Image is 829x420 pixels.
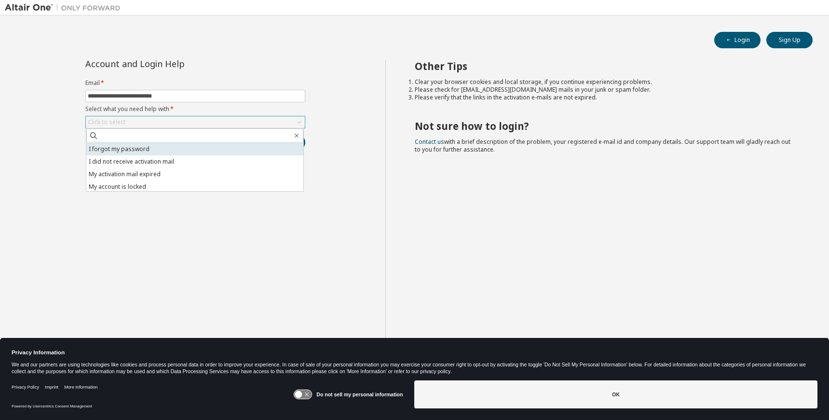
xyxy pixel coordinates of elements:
[85,79,305,87] label: Email
[86,116,305,128] div: Click to select
[766,32,813,48] button: Sign Up
[415,78,795,86] li: Clear your browser cookies and local storage, if you continue experiencing problems.
[714,32,761,48] button: Login
[415,120,795,132] h2: Not sure how to login?
[86,143,303,155] li: I forgot my password
[415,138,444,146] a: Contact us
[415,86,795,94] li: Please check for [EMAIL_ADDRESS][DOMAIN_NAME] mails in your junk or spam folder.
[5,3,125,13] img: Altair One
[415,94,795,101] li: Please verify that the links in the activation e-mails are not expired.
[85,105,305,113] label: Select what you need help with
[85,60,261,68] div: Account and Login Help
[415,138,790,154] span: with a brief description of the problem, your registered e-mail id and company details. Our suppo...
[88,118,125,126] div: Click to select
[415,60,795,72] h2: Other Tips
